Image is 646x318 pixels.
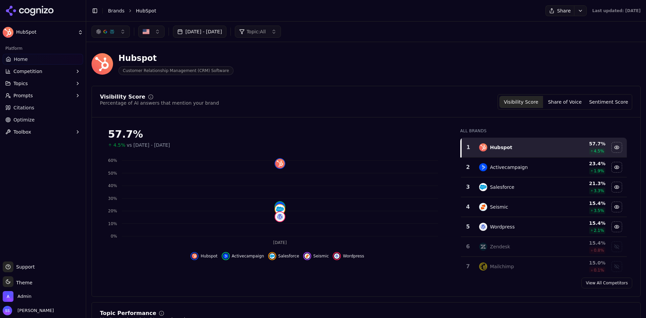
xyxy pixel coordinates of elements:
span: Citations [13,104,34,111]
button: Hide seismic data [611,202,622,212]
button: Hide activecampaign data [222,252,264,260]
div: Wordpress [490,223,515,230]
button: Hide seismic data [303,252,329,260]
button: Sentiment Score [587,96,631,108]
tr: 1hubspotHubspot57.7%4.5%Hide hubspot data [461,138,627,157]
div: 15.4 % [562,200,605,207]
img: Admin [3,291,13,302]
button: Share of Voice [543,96,587,108]
tspan: 20% [108,209,117,213]
button: Open organization switcher [3,291,31,302]
button: Topics [3,78,83,89]
span: 3.5 % [594,208,604,213]
img: United States [143,28,149,35]
span: Topics [13,80,28,87]
span: 1.9 % [594,168,604,174]
span: Theme [13,280,32,285]
div: 23.4 % [562,160,605,167]
div: 5 [464,223,473,231]
tr: 3salesforceSalesforce21.3%3.3%Hide salesforce data [461,177,627,197]
div: Activecampaign [490,164,528,171]
button: Hide salesforce data [611,182,622,192]
span: 3.3 % [594,188,604,193]
button: Show zendesk data [611,241,622,252]
img: wordpress [334,253,339,259]
div: Hubspot [118,53,234,64]
button: Hide hubspot data [190,252,217,260]
span: Customer Relationship Management (CRM) Software [118,66,234,75]
div: Last updated: [DATE] [592,8,641,13]
img: seismic [479,203,487,211]
img: seismic [304,253,310,259]
img: activecampaign [275,202,285,211]
img: activecampaign [479,163,487,171]
tspan: 50% [108,171,117,176]
tspan: 60% [108,158,117,163]
span: Toolbox [13,129,31,135]
div: 1 [464,143,473,151]
span: Activecampaign [232,253,264,259]
tr: 2activecampaignActivecampaign23.4%1.9%Hide activecampaign data [461,157,627,177]
span: Admin [17,293,31,299]
span: Support [13,263,35,270]
div: 3 [464,183,473,191]
img: mailchimp [479,262,487,271]
span: 4.5% [113,142,125,148]
div: Topic Performance [100,311,156,316]
span: Seismic [313,253,329,259]
span: vs [DATE] - [DATE] [127,142,170,148]
a: View All Competitors [581,278,632,288]
img: hubspot [275,159,285,168]
nav: breadcrumb [108,7,532,14]
div: 6 [464,243,473,251]
img: hubspot [192,253,197,259]
tr: 4seismicSeismic15.4%3.5%Hide seismic data [461,197,627,217]
div: Percentage of AI answers that mention your brand [100,100,219,106]
span: 2.1 % [594,228,604,233]
tspan: 30% [108,196,117,201]
div: 57.7% [108,128,447,140]
div: Mailchimp [490,263,514,270]
div: 21.3 % [562,180,605,187]
div: Zendesk [490,243,510,250]
div: 2 [464,163,473,171]
button: Show mailchimp data [611,261,622,272]
button: Hide wordpress data [333,252,364,260]
div: Hubspot [490,144,512,151]
span: [PERSON_NAME] [15,308,54,314]
tspan: 10% [108,221,117,226]
div: All Brands [460,128,627,134]
span: Prompts [13,92,33,99]
span: Home [14,56,28,63]
tr: 7mailchimpMailchimp15.0%0.1%Show mailchimp data [461,257,627,277]
button: [DATE] - [DATE] [173,26,226,38]
a: Brands [108,8,124,13]
img: salesforce [479,183,487,191]
div: 15.4 % [562,240,605,246]
span: HubSpot [136,7,156,14]
img: salesforce [270,253,275,259]
img: HubSpot [92,53,113,75]
span: Optimize [13,116,35,123]
span: Competition [13,68,42,75]
img: hubspot [479,143,487,151]
a: Optimize [3,114,83,125]
div: Salesforce [490,184,514,190]
tr: 5wordpressWordpress15.4%2.1%Hide wordpress data [461,217,627,237]
button: Toolbox [3,127,83,137]
div: Seismic [490,204,508,210]
tspan: 40% [108,183,117,188]
span: 0.1 % [594,268,604,273]
tspan: 0% [111,234,117,239]
span: HubSpot [16,29,75,35]
button: Prompts [3,90,83,101]
img: wordpress [479,223,487,231]
button: Hide wordpress data [611,221,622,232]
div: 4 [464,203,473,211]
button: Hide salesforce data [268,252,299,260]
div: Visibility Score [100,94,145,100]
button: Visibility Score [499,96,543,108]
span: Topic: All [247,28,266,35]
span: 0.8 % [594,248,604,253]
span: 4.5 % [594,148,604,154]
